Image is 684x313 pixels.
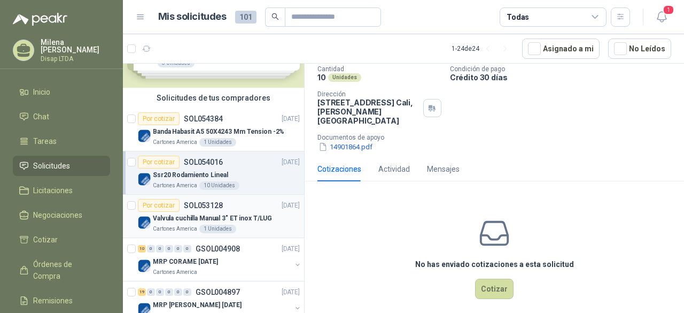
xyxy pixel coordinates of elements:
[33,209,82,221] span: Negociaciones
[199,181,239,190] div: 10 Unidades
[475,279,514,299] button: Cotizar
[13,205,110,225] a: Negociaciones
[138,173,151,186] img: Company Logo
[652,7,671,27] button: 1
[33,295,73,307] span: Remisiones
[138,259,151,272] img: Company Logo
[138,129,151,142] img: Company Logo
[378,163,410,175] div: Actividad
[13,230,110,250] a: Cotizar
[328,73,361,82] div: Unidades
[147,288,155,296] div: 0
[153,170,228,180] p: Ssr20 Rodamiento Lineal
[235,11,256,24] span: 101
[317,65,441,73] p: Cantidad
[184,202,223,209] p: SOL053128
[123,108,304,151] a: Por cotizarSOL054384[DATE] Company LogoBanda Habasit A5 50X4243 Mm Tension -2%Cartones America1 U...
[138,242,302,277] a: 10 0 0 0 0 0 GSOL004908[DATE] Company LogoMRP CORAME [DATE]Cartones America
[13,291,110,311] a: Remisiones
[165,245,173,253] div: 0
[282,201,300,211] p: [DATE]
[317,134,680,141] p: Documentos de apoyo
[153,268,197,277] p: Cartones America
[450,65,680,73] p: Condición de pago
[41,56,110,62] p: Disap LTDA
[183,245,191,253] div: 0
[156,288,164,296] div: 0
[282,244,300,254] p: [DATE]
[138,156,180,169] div: Por cotizar
[174,288,182,296] div: 0
[184,158,223,166] p: SOL054016
[317,141,374,152] button: 14901864.pdf
[183,288,191,296] div: 0
[153,138,197,147] p: Cartones America
[156,245,164,253] div: 0
[196,245,240,253] p: GSOL004908
[13,106,110,127] a: Chat
[317,98,419,125] p: [STREET_ADDRESS] Cali , [PERSON_NAME][GEOGRAPHIC_DATA]
[13,13,67,26] img: Logo peakr
[153,225,197,233] p: Cartones America
[153,213,272,224] p: Valvula cuchilla Manual 3" ET inox T/LUG
[507,11,529,23] div: Todas
[174,245,182,253] div: 0
[138,288,146,296] div: 19
[33,111,49,123] span: Chat
[415,258,574,270] h3: No has enviado cotizaciones a esta solicitud
[13,254,110,286] a: Órdenes de Compra
[123,151,304,195] a: Por cotizarSOL054016[DATE] Company LogoSsr20 Rodamiento LinealCartones America10 Unidades
[153,300,242,310] p: MRP [PERSON_NAME] [DATE]
[522,39,600,59] button: Asignado a mi
[452,40,514,57] div: 1 - 24 de 24
[138,112,180,125] div: Por cotizar
[158,9,227,25] h1: Mis solicitudes
[317,163,361,175] div: Cotizaciones
[33,185,73,196] span: Licitaciones
[138,245,146,253] div: 10
[138,216,151,229] img: Company Logo
[199,225,236,233] div: 1 Unidades
[33,234,58,246] span: Cotizar
[184,115,223,123] p: SOL054384
[153,257,218,267] p: MRP CORAME [DATE]
[41,39,110,54] p: Milena [PERSON_NAME]
[33,258,100,282] span: Órdenes de Compra
[123,88,304,108] div: Solicitudes de tus compradores
[33,86,50,98] span: Inicio
[450,73,680,82] p: Crédito 30 días
[13,156,110,176] a: Solicitudes
[153,181,197,190] p: Cartones America
[199,138,236,147] div: 1 Unidades
[317,90,419,98] p: Dirección
[165,288,173,296] div: 0
[282,114,300,124] p: [DATE]
[33,135,57,147] span: Tareas
[317,73,326,82] p: 10
[33,160,70,172] span: Solicitudes
[271,13,279,20] span: search
[282,287,300,297] p: [DATE]
[153,127,284,137] p: Banda Habasit A5 50X4243 Mm Tension -2%
[147,245,155,253] div: 0
[13,180,110,201] a: Licitaciones
[13,82,110,102] a: Inicio
[13,131,110,151] a: Tareas
[427,163,460,175] div: Mensajes
[608,39,671,59] button: No Leídos
[282,157,300,167] p: [DATE]
[123,195,304,238] a: Por cotizarSOL053128[DATE] Company LogoValvula cuchilla Manual 3" ET inox T/LUGCartones America1 ...
[663,5,674,15] span: 1
[196,288,240,296] p: GSOL004897
[138,199,180,212] div: Por cotizar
